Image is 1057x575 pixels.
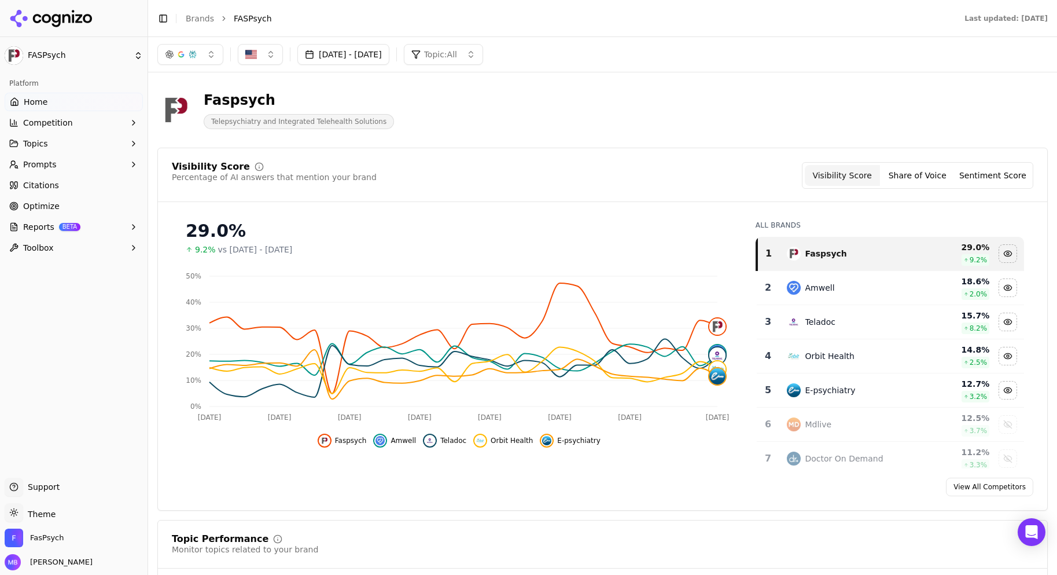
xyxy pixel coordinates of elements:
img: amwell [787,281,801,295]
span: 9.2% [195,244,216,255]
span: Amwell [391,436,416,445]
img: mdlive [787,417,801,431]
tr: 2amwellAmwell18.6%2.0%Hide amwell data [757,271,1024,305]
img: orbit health [709,361,725,378]
button: Hide e-psychiatry data [540,434,601,448]
div: 29.0% [186,221,732,241]
div: 3 [761,315,775,329]
span: Orbit Health [491,436,533,445]
span: Toolbox [23,242,54,254]
div: Amwell [805,282,835,294]
span: Prompts [23,159,57,170]
span: Reports [23,221,54,233]
tspan: [DATE] [618,413,642,422]
img: e-psychiatry [787,383,801,397]
div: 18.6 % [920,276,990,287]
button: Hide orbit health data [999,347,1017,365]
span: BETA [59,223,80,231]
img: faspsych [320,436,329,445]
div: 2 [761,281,775,295]
button: Visibility Score [805,165,880,186]
img: e-psychiatry [542,436,551,445]
button: Show mdlive data [999,415,1017,434]
img: amwell [709,345,725,361]
tspan: 0% [190,402,201,411]
img: faspsych [709,318,725,335]
span: Optimize [23,200,60,212]
img: teladoc [709,347,725,364]
span: 3.2 % [970,392,988,401]
div: 29.0 % [920,241,990,253]
div: Faspsych [805,248,847,259]
img: e-psychiatry [709,368,725,384]
span: 9.2 % [970,255,988,265]
tspan: [DATE] [338,413,362,422]
span: FasPsych [30,533,64,543]
tr: 4orbit healthOrbit Health14.8%2.5%Hide orbit health data [757,339,1024,373]
tr: 6mdliveMdlive12.5%3.7%Show mdlive data [757,408,1024,442]
tspan: [DATE] [408,413,432,422]
a: Citations [5,176,143,195]
span: Topic: All [424,49,457,60]
div: Mdlive [805,419,832,430]
div: Platform [5,74,143,93]
img: Michael Boyle [5,554,21,570]
div: Percentage of AI answers that mention your brand [172,171,377,183]
tr: 3teladocTeladoc15.7%8.2%Hide teladoc data [757,305,1024,339]
span: Competition [23,117,73,129]
span: Citations [23,180,59,191]
div: 5 [761,383,775,397]
tr: 7doctor on demandDoctor On Demand11.2%3.3%Show doctor on demand data [757,442,1024,476]
div: Open Intercom Messenger [1018,518,1045,546]
img: faspsych [787,247,801,261]
div: Orbit Health [805,350,855,362]
div: 6 [761,417,775,431]
tspan: 30% [186,324,201,332]
span: 2.0 % [970,290,988,299]
span: Telepsychiatry and Integrated Telehealth Solutions [204,114,394,129]
div: Doctor On Demand [805,453,883,464]
div: Visibility Score [172,162,250,171]
span: FASPsych [234,13,272,24]
div: E-psychiatry [805,384,856,396]
tspan: 20% [186,350,201,358]
tspan: 10% [186,376,201,384]
div: 12.5 % [920,412,990,424]
button: Hide orbit health data [473,434,533,448]
div: Faspsych [204,91,394,109]
button: Topics [5,134,143,153]
button: Hide teladoc data [423,434,466,448]
tspan: 40% [186,298,201,306]
img: United States [245,49,257,60]
span: Theme [23,510,56,519]
div: Teladoc [805,316,835,328]
button: [DATE] - [DATE] [297,44,389,65]
tspan: [DATE] [548,413,572,422]
button: Hide teladoc data [999,313,1017,331]
span: vs [DATE] - [DATE] [218,244,293,255]
div: 15.7 % [920,310,990,321]
img: FasPsych [5,529,23,547]
tspan: [DATE] [198,413,222,422]
div: Last updated: [DATE] [964,14,1048,23]
tspan: 50% [186,272,201,280]
div: 12.7 % [920,378,990,390]
div: 1 [763,247,775,261]
a: Brands [186,14,214,23]
button: Hide faspsych data [999,244,1017,263]
img: FASPsych [157,91,194,129]
button: Hide faspsych data [318,434,367,448]
div: 14.8 % [920,344,990,356]
img: teladoc [787,315,801,329]
tr: 1faspsychFaspsych29.0%9.2%Hide faspsych data [757,237,1024,271]
div: Monitor topics related to your brand [172,544,318,555]
div: Topic Performance [172,534,268,544]
button: Hide amwell data [999,279,1017,297]
tr: 5e-psychiatryE-psychiatry12.7%3.2%Hide e-psychiatry data [757,373,1024,408]
img: doctor on demand [787,452,801,466]
img: FASPsych [5,46,23,65]
span: Home [24,96,47,108]
a: Optimize [5,197,143,215]
tspan: [DATE] [706,413,730,422]
button: Open user button [5,554,93,570]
